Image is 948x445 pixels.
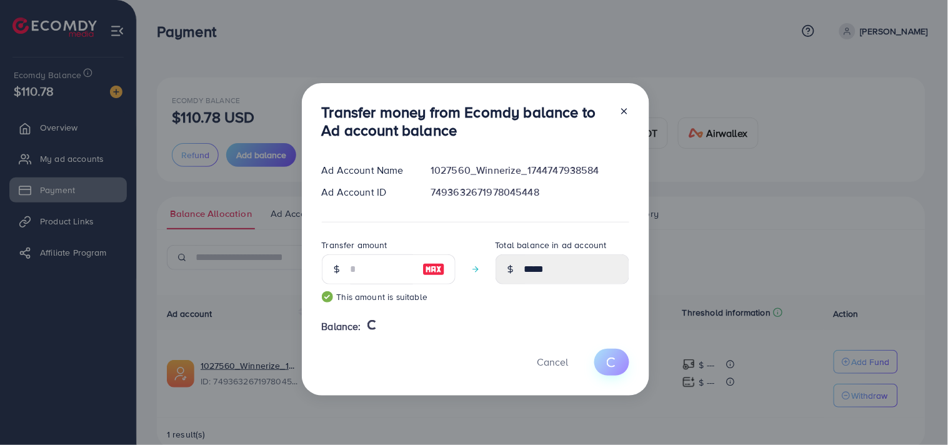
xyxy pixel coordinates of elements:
[421,163,639,177] div: 1027560_Winnerize_1744747938584
[522,349,584,376] button: Cancel
[312,163,421,177] div: Ad Account Name
[322,291,456,303] small: This amount is suitable
[312,185,421,199] div: Ad Account ID
[322,103,609,139] h3: Transfer money from Ecomdy balance to Ad account balance
[537,355,569,369] span: Cancel
[322,319,361,334] span: Balance:
[322,239,387,251] label: Transfer amount
[496,239,607,251] label: Total balance in ad account
[422,262,445,277] img: image
[421,185,639,199] div: 7493632671978045448
[322,291,333,302] img: guide
[895,389,939,436] iframe: Chat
